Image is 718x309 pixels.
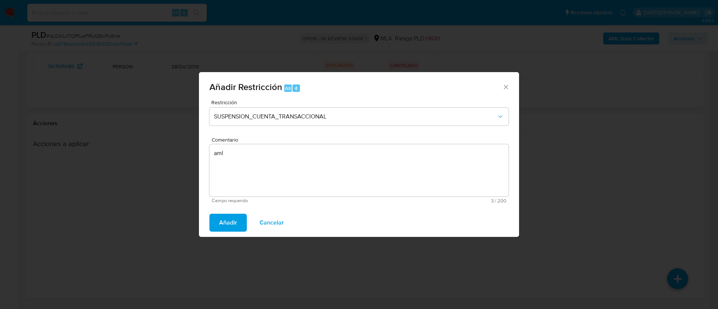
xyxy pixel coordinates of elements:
span: Añadir [219,214,237,231]
textarea: aml [209,144,509,197]
span: Añadir Restricción [209,80,282,93]
button: Cancelar [250,214,294,232]
span: Comentario [212,137,511,143]
button: Restriction [209,108,509,126]
span: Restricción [211,100,510,105]
span: Máximo 200 caracteres [359,198,506,203]
button: Cerrar ventana [502,83,509,90]
span: SUSPENSION_CUENTA_TRANSACCIONAL [214,113,497,120]
span: Campo requerido [212,198,359,203]
span: 4 [295,85,298,92]
span: Cancelar [260,214,284,231]
button: Añadir [209,214,247,232]
span: Alt [285,85,291,92]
